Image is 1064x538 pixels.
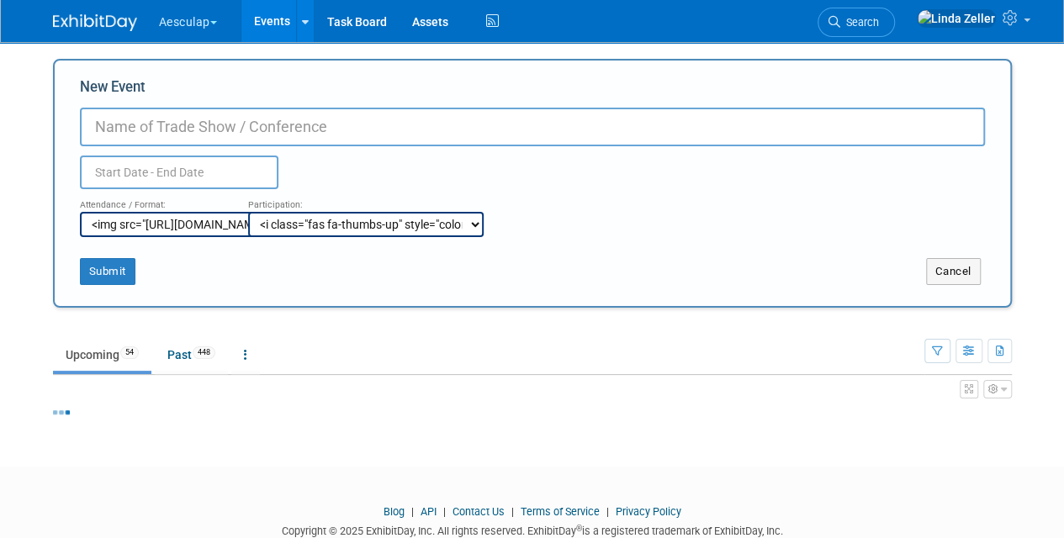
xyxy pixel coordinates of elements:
[616,505,681,518] a: Privacy Policy
[840,16,879,29] span: Search
[120,346,139,359] span: 54
[917,9,996,28] img: Linda Zeller
[193,346,215,359] span: 448
[53,14,137,31] img: ExhibitDay
[80,189,223,211] div: Attendance / Format:
[53,410,70,414] img: loading...
[439,505,450,518] span: |
[602,505,613,518] span: |
[818,8,895,37] a: Search
[926,258,981,285] button: Cancel
[80,156,278,189] input: Start Date - End Date
[80,77,146,103] label: New Event
[155,339,228,371] a: Past448
[421,505,437,518] a: API
[521,505,600,518] a: Terms of Service
[453,505,505,518] a: Contact Us
[248,189,391,211] div: Participation:
[53,339,151,371] a: Upcoming54
[80,258,135,285] button: Submit
[507,505,518,518] span: |
[407,505,418,518] span: |
[384,505,405,518] a: Blog
[80,108,985,146] input: Name of Trade Show / Conference
[576,524,582,533] sup: ®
